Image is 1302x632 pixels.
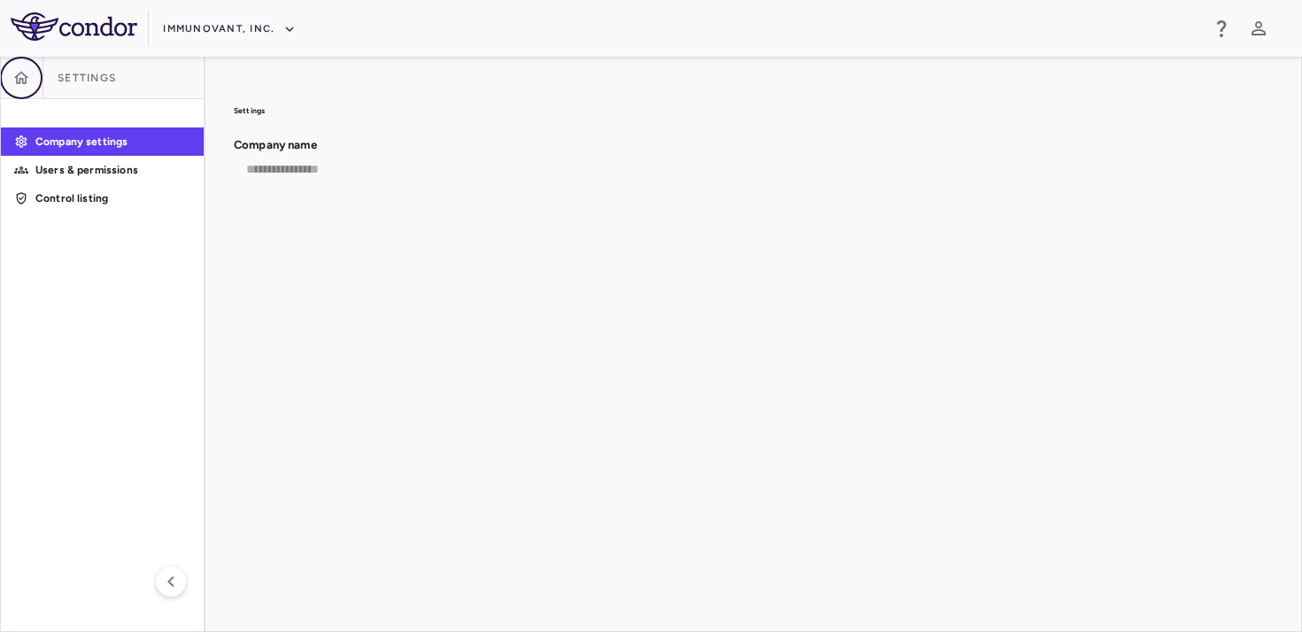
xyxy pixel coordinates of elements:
h6: Company name [234,137,1274,153]
img: logo-full-BYUhSk78.svg [11,12,137,41]
button: Immunovant, Inc. [163,15,296,43]
h6: Settings [234,103,1274,119]
p: Control listing [35,190,190,206]
span: Settings [58,71,116,85]
p: Users & permissions [35,162,190,178]
p: Company settings [35,134,190,150]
